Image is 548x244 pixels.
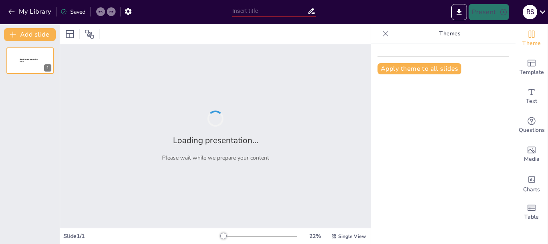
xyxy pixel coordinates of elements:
[305,232,325,240] div: 22 %
[20,58,38,63] span: Sendsteps presentation editor
[516,140,548,169] div: Add images, graphics, shapes or video
[85,29,94,39] span: Position
[519,126,545,135] span: Questions
[523,4,537,20] button: R S
[516,111,548,140] div: Get real-time input from your audience
[61,8,85,16] div: Saved
[451,4,467,20] button: Export to PowerPoint
[232,5,307,17] input: Insert title
[44,64,51,72] div: 1
[516,53,548,82] div: Add ready made slides
[63,28,76,41] div: Layout
[4,28,56,41] button: Add slide
[516,24,548,53] div: Change the overall theme
[6,5,55,18] button: My Library
[516,198,548,227] div: Add a table
[524,213,539,221] span: Table
[469,4,509,20] button: Present
[392,24,507,43] p: Themes
[526,97,537,106] span: Text
[173,135,258,146] h2: Loading presentation...
[516,82,548,111] div: Add text boxes
[522,39,541,48] span: Theme
[524,155,540,164] span: Media
[516,169,548,198] div: Add charts and graphs
[63,232,220,240] div: Slide 1 / 1
[338,233,366,240] span: Single View
[378,63,461,74] button: Apply theme to all slides
[6,47,54,74] div: 1
[523,5,537,19] div: R S
[520,68,544,77] span: Template
[162,154,269,162] p: Please wait while we prepare your content
[523,185,540,194] span: Charts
